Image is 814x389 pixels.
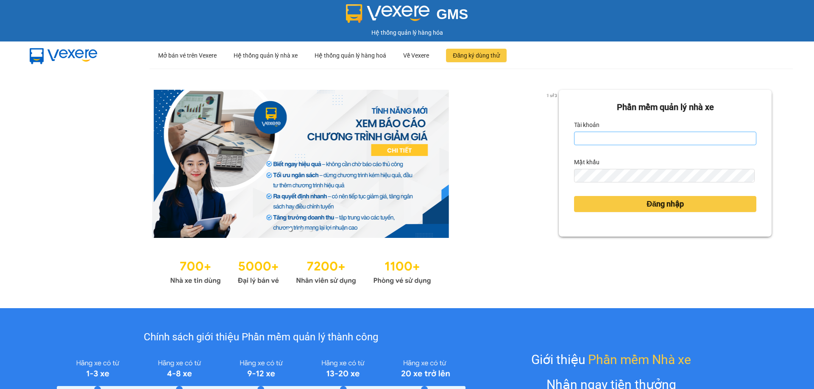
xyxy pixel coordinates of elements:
[574,169,754,182] input: Mật khẩu
[547,90,559,238] button: next slide / item
[309,228,312,231] li: slide item 3
[2,28,812,37] div: Hệ thống quản lý hàng hóa
[436,6,468,22] span: GMS
[346,13,468,19] a: GMS
[403,42,429,69] div: Về Vexere
[158,42,217,69] div: Mở bán vé trên Vexere
[574,155,599,169] label: Mật khẩu
[544,90,559,101] p: 1 of 3
[21,41,106,69] img: mbUUG5Q.png
[531,350,691,370] div: Giới thiệu
[446,49,507,62] button: Đăng ký dùng thử
[42,90,54,238] button: previous slide / item
[574,101,756,114] div: Phần mềm quản lý nhà xe
[647,198,684,210] span: Đăng nhập
[170,255,431,287] img: Statistics.png
[453,51,500,60] span: Đăng ký dùng thử
[57,329,465,345] div: Chính sách giới thiệu Phần mềm quản lý thành công
[299,228,302,231] li: slide item 2
[315,42,386,69] div: Hệ thống quản lý hàng hoá
[289,228,292,231] li: slide item 1
[234,42,298,69] div: Hệ thống quản lý nhà xe
[574,196,756,212] button: Đăng nhập
[574,132,756,145] input: Tài khoản
[346,4,430,23] img: logo 2
[574,118,599,132] label: Tài khoản
[588,350,691,370] span: Phần mềm Nhà xe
